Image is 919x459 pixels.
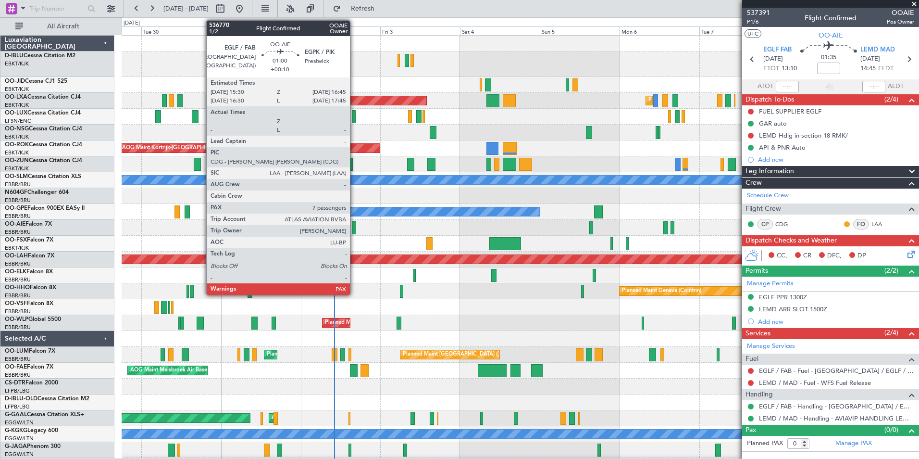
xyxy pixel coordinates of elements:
[648,93,760,108] div: Planned Maint Kortrijk-[GEOGRAPHIC_DATA]
[745,166,794,177] span: Leg Information
[5,301,53,306] a: OO-VSFFalcon 8X
[25,23,101,30] span: All Aircraft
[5,244,29,252] a: EBKT/KJK
[5,133,29,140] a: EBKT/KJK
[5,237,53,243] a: OO-FSXFalcon 7X
[5,451,34,458] a: EGGW/LTN
[5,142,82,148] a: OO-ROKCessna Citation CJ4
[860,54,880,64] span: [DATE]
[5,190,69,195] a: N604GFChallenger 604
[5,78,25,84] span: OO-JID
[5,174,28,179] span: OO-SLM
[5,86,29,93] a: EBKT/KJK
[5,403,30,410] a: LFPB/LBG
[163,4,209,13] span: [DATE] - [DATE]
[5,324,31,331] a: EBBR/BRU
[5,126,82,132] a: OO-NSGCessna Citation CJ4
[860,64,876,74] span: 14:45
[745,266,768,277] span: Permits
[5,285,30,291] span: OO-HHO
[5,102,29,109] a: EBKT/KJK
[29,1,85,16] input: Trip Number
[821,53,836,63] span: 01:35
[776,81,799,92] input: --:--
[747,18,770,26] span: P1/6
[5,412,84,418] a: G-GAALCessna Citation XLS+
[5,60,29,67] a: EBKT/KJK
[122,141,227,155] div: AOG Maint Kortrijk-[GEOGRAPHIC_DATA]
[5,269,53,275] a: OO-ELKFalcon 8X
[759,305,827,313] div: LEMD ARR SLOT 1500Z
[775,220,797,229] a: CDG
[5,371,31,379] a: EBBR/BRU
[758,318,914,326] div: Add new
[5,387,30,395] a: LFPB/LBG
[5,165,29,172] a: EBKT/KJK
[5,94,27,100] span: OO-LXA
[745,425,756,436] span: Pax
[759,143,806,152] div: API & PNR Auto
[747,342,795,351] a: Manage Services
[884,266,898,276] span: (2/2)
[759,107,821,115] div: FUEL SUPPLIER EGLF
[763,54,783,64] span: [DATE]
[805,13,857,23] div: Flight Confirmed
[620,26,699,35] div: Mon 6
[745,178,762,189] span: Crew
[141,26,221,35] div: Tue 30
[884,328,898,338] span: (2/4)
[5,110,27,116] span: OO-LUX
[301,26,381,35] div: Thu 2
[403,347,577,362] div: Planned Maint [GEOGRAPHIC_DATA] ([GEOGRAPHIC_DATA] National)
[5,229,31,236] a: EBBR/BRU
[835,439,872,448] a: Manage PAX
[267,347,441,362] div: Planned Maint [GEOGRAPHIC_DATA] ([GEOGRAPHIC_DATA] National)
[325,316,394,330] div: Planned Maint Milan (Linate)
[777,251,787,261] span: CC,
[5,428,27,433] span: G-KGKG
[622,284,701,298] div: Planned Maint Geneva (Cointrin)
[5,181,31,188] a: EBBR/BRU
[5,190,27,195] span: N604GF
[747,191,789,201] a: Schedule Crew
[745,94,794,105] span: Dispatch To-Dos
[11,19,104,34] button: All Aircraft
[5,276,31,283] a: EBBR/BRU
[5,269,26,275] span: OO-ELK
[745,204,781,215] span: Flight Crew
[293,93,338,108] div: AOG Maint Rimini
[5,428,58,433] a: G-KGKGLegacy 600
[5,364,27,370] span: OO-FAE
[745,29,761,38] button: UTC
[221,26,301,35] div: Wed 1
[747,8,770,18] span: 537391
[5,205,85,211] a: OO-GPEFalcon 900EX EASy II
[5,221,25,227] span: OO-AIE
[5,197,31,204] a: EBBR/BRU
[5,253,28,259] span: OO-LAH
[5,110,81,116] a: OO-LUXCessna Citation CJ4
[853,219,869,229] div: FO
[747,439,783,448] label: Planned PAX
[5,301,27,306] span: OO-VSF
[759,119,787,127] div: GAR auto
[5,158,82,164] a: OO-ZUNCessna Citation CJ4
[5,78,67,84] a: OO-JIDCessna CJ1 525
[5,396,37,402] span: D-IBLU-OLD
[759,414,914,422] a: LEMD / MAD - Handling - AVIAVIP HANDLING LEMD /MAD
[5,380,58,386] a: CS-DTRFalcon 2000
[5,412,27,418] span: G-GAAL
[884,94,898,104] span: (2/4)
[5,174,81,179] a: OO-SLMCessna Citation XLS
[303,204,345,219] div: No Crew Malaga
[763,45,792,55] span: EGLF FAB
[857,251,866,261] span: DP
[343,5,383,12] span: Refresh
[130,363,207,378] div: AOG Maint Melsbroek Air Base
[871,220,893,229] a: LAA
[759,293,807,301] div: EGLF PPR 1300Z
[827,251,842,261] span: DFC,
[5,126,29,132] span: OO-NSG
[5,317,28,322] span: OO-WLP
[5,444,27,449] span: G-JAGA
